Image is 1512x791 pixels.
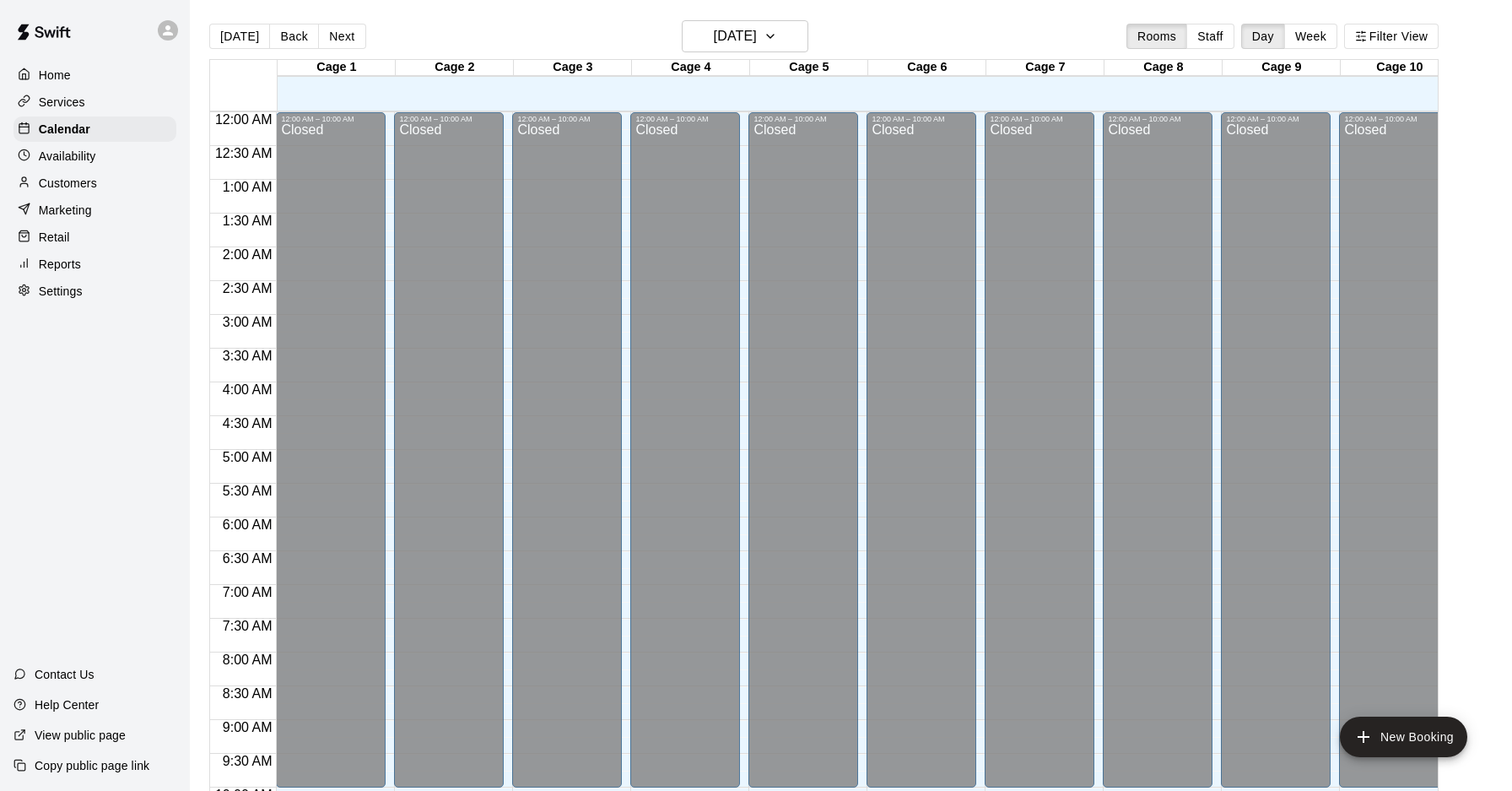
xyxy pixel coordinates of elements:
a: Customers [13,171,176,196]
span: 3:00 AM [219,315,277,329]
span: 9:30 AM [219,754,277,768]
p: Calendar [39,121,90,138]
div: 12:00 AM – 10:00 AM: Closed [1221,112,1331,788]
p: Customers [39,175,97,192]
button: Filter View [1344,24,1439,49]
span: 4:00 AM [219,382,277,397]
a: Marketing [13,198,176,223]
span: 6:00 AM [219,517,277,532]
button: [DATE] [209,24,270,49]
div: 12:00 AM – 10:00 AM [1226,115,1326,123]
p: Help Center [35,696,99,713]
p: Reports [39,256,81,273]
div: Cage 3 [514,60,632,76]
div: Cage 8 [1104,60,1223,76]
button: add [1340,717,1467,757]
div: Cage 4 [632,60,750,76]
button: Rooms [1126,24,1187,49]
span: 2:30 AM [219,281,277,295]
span: 12:30 AM [211,146,277,160]
span: 8:00 AM [219,653,277,667]
div: Cage 5 [750,60,868,76]
button: Week [1284,24,1337,49]
p: Settings [39,283,83,300]
button: Next [318,24,365,49]
div: 12:00 AM – 10:00 AM: Closed [276,112,386,788]
div: 12:00 AM – 10:00 AM: Closed [512,112,622,788]
div: 12:00 AM – 10:00 AM: Closed [867,112,976,788]
a: Settings [13,279,176,304]
div: 12:00 AM – 10:00 AM: Closed [630,112,740,788]
a: Calendar [13,116,176,142]
div: 12:00 AM – 10:00 AM: Closed [1103,112,1212,788]
span: 1:30 AM [219,214,277,228]
span: 2:00 AM [219,247,277,262]
div: 12:00 AM – 10:00 AM: Closed [985,112,1094,788]
a: Availability [13,144,176,169]
div: 12:00 AM – 10:00 AM [872,115,971,123]
span: 7:30 AM [219,619,277,633]
span: 9:00 AM [219,720,277,734]
p: Services [39,94,85,111]
span: 5:00 AM [219,450,277,464]
p: Retail [39,229,70,246]
div: 12:00 AM – 10:00 AM [399,115,499,123]
div: Cage 6 [868,60,986,76]
a: Home [13,62,176,88]
div: 12:00 AM – 10:00 AM: Closed [1339,112,1449,788]
span: 3:30 AM [219,349,277,363]
span: 4:30 AM [219,416,277,431]
div: Cage 7 [986,60,1104,76]
button: Back [269,24,319,49]
div: Cage 2 [396,60,514,76]
span: 1:00 AM [219,180,277,194]
span: 6:30 AM [219,551,277,566]
a: Services [13,89,176,115]
a: Reports [13,252,176,277]
span: 7:00 AM [219,585,277,599]
div: 12:00 AM – 10:00 AM [753,115,853,123]
div: Cage 10 [1341,60,1459,76]
div: 12:00 AM – 10:00 AM [517,115,617,123]
button: Staff [1186,24,1234,49]
div: 12:00 AM – 10:00 AM [1344,115,1444,123]
span: 8:30 AM [219,686,277,701]
p: Contact Us [35,666,94,683]
p: Availability [39,148,96,165]
h6: [DATE] [714,24,757,48]
p: View public page [35,727,126,744]
div: Cage 1 [278,60,396,76]
span: 5:30 AM [219,484,277,498]
div: 12:00 AM – 10:00 AM [1108,115,1207,123]
div: 12:00 AM – 10:00 AM [990,115,1089,123]
span: 12:00 AM [211,112,277,127]
div: 12:00 AM – 10:00 AM [281,115,381,123]
button: [DATE] [682,20,808,52]
p: Home [39,67,71,84]
div: 12:00 AM – 10:00 AM [635,115,735,123]
div: Cage 9 [1223,60,1341,76]
p: Copy public page link [35,757,149,774]
p: Marketing [39,202,92,219]
a: Retail [13,225,176,250]
div: 12:00 AM – 10:00 AM: Closed [748,112,858,788]
button: Day [1241,24,1285,49]
div: 12:00 AM – 10:00 AM: Closed [394,112,504,788]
